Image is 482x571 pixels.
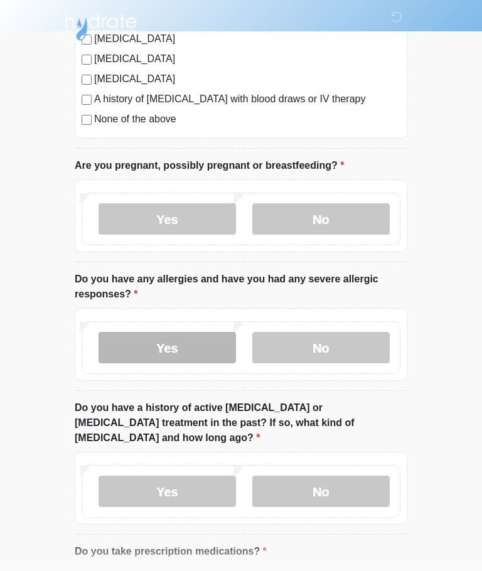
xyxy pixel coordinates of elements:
label: Yes [99,203,236,235]
label: No [252,476,390,507]
label: Do you have a history of active [MEDICAL_DATA] or [MEDICAL_DATA] treatment in the past? If so, wh... [75,400,407,446]
label: Are you pregnant, possibly pregnant or breastfeeding? [75,158,344,173]
label: No [252,332,390,363]
label: None of the above [94,112,400,127]
input: None of the above [82,115,92,125]
label: [MEDICAL_DATA] [94,51,400,67]
input: [MEDICAL_DATA] [82,75,92,85]
input: A history of [MEDICAL_DATA] with blood draws or IV therapy [82,95,92,105]
label: Do you take prescription medications? [75,544,267,559]
label: Yes [99,332,236,363]
label: Yes [99,476,236,507]
label: Do you have any allergies and have you had any severe allergic responses? [75,272,407,302]
label: [MEDICAL_DATA] [94,72,400,87]
img: Hydrate IV Bar - Arcadia Logo [62,9,139,41]
input: [MEDICAL_DATA] [82,55,92,65]
label: A history of [MEDICAL_DATA] with blood draws or IV therapy [94,92,400,107]
label: No [252,203,390,235]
